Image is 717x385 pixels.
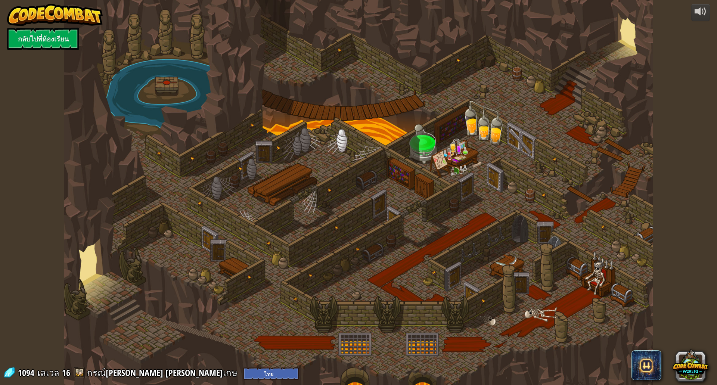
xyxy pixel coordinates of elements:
[87,367,240,379] a: กรณ์[PERSON_NAME] [PERSON_NAME]เกษ
[37,367,59,379] span: เลเวล
[7,4,103,26] img: CodeCombat - Learn how to code by playing a game
[18,367,37,379] span: 1094
[691,4,710,21] button: ปรับระดับเสียง
[7,28,79,50] a: กลับไปที่ห้องเรียน
[62,367,70,379] span: 16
